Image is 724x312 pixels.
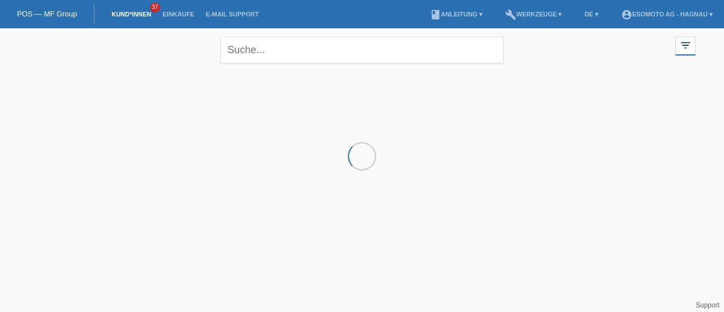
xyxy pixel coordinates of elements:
i: book [430,9,441,20]
i: account_circle [621,9,632,20]
a: E-Mail Support [200,11,265,18]
a: Einkäufe [157,11,200,18]
a: Support [696,301,719,309]
a: Kund*innen [106,11,157,18]
a: bookAnleitung ▾ [424,11,488,18]
span: 37 [150,3,160,12]
a: account_circleEsomoto AG - Hagnau ▾ [615,11,718,18]
input: Suche... [221,37,503,63]
a: POS — MF Group [17,10,77,18]
i: filter_list [679,39,692,52]
i: build [505,9,516,20]
a: DE ▾ [579,11,604,18]
a: buildWerkzeuge ▾ [499,11,568,18]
